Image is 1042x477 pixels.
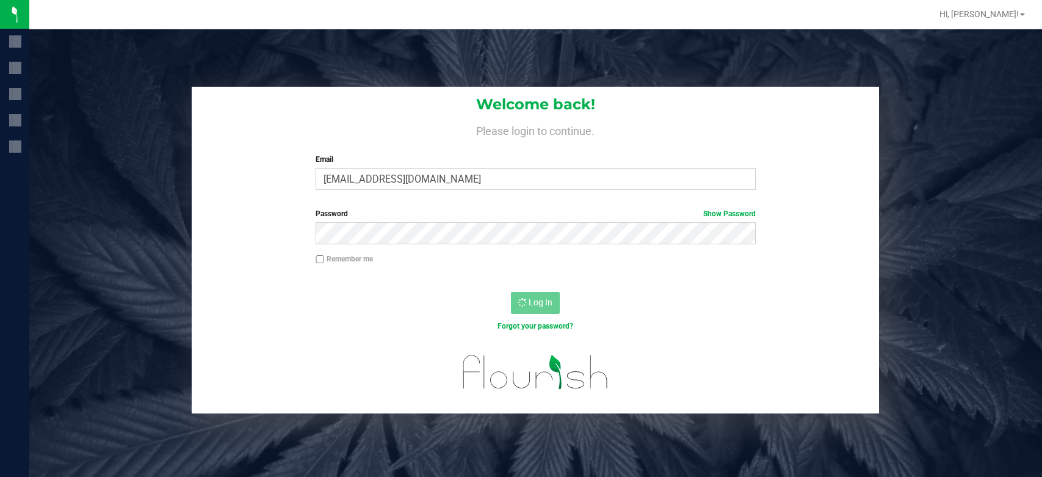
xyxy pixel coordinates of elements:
[316,154,756,165] label: Email
[450,344,621,400] img: flourish_logo.svg
[316,253,373,264] label: Remember me
[316,255,324,264] input: Remember me
[939,9,1019,19] span: Hi, [PERSON_NAME]!
[316,209,348,218] span: Password
[529,297,552,307] span: Log In
[497,322,573,330] a: Forgot your password?
[192,96,879,112] h1: Welcome back!
[511,292,560,314] button: Log In
[703,209,756,218] a: Show Password
[192,122,879,137] h4: Please login to continue.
